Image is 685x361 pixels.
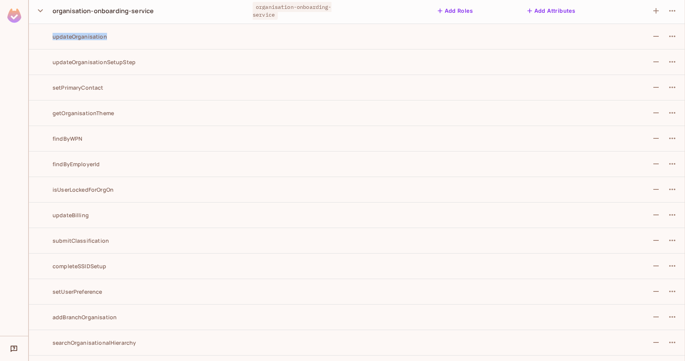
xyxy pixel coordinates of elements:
div: submitClassification [35,237,109,244]
div: organisation-onboarding-service [53,7,154,15]
div: completeSSIDSetup [35,262,107,270]
button: Add Roles [435,5,476,17]
div: searchOrganisationalHierarchy [35,339,136,346]
img: SReyMgAAAABJRU5ErkJggg== [7,9,21,23]
div: Help & Updates [5,341,23,356]
div: findByEmployerId [35,160,100,168]
div: setUserPreference [35,288,102,295]
div: updateBilling [35,211,89,219]
div: setPrimaryContact [35,84,104,91]
div: isUserLockedForOrgOn [35,186,114,193]
div: addBranchOrganisation [35,313,117,321]
div: updateOrganisationSetupStep [35,58,136,66]
span: organisation-onboarding-service [253,2,331,20]
button: Add Attributes [524,5,579,17]
div: updateOrganisation [35,33,107,40]
div: findByWPN [35,135,82,142]
div: getOrganisationTheme [35,109,114,117]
